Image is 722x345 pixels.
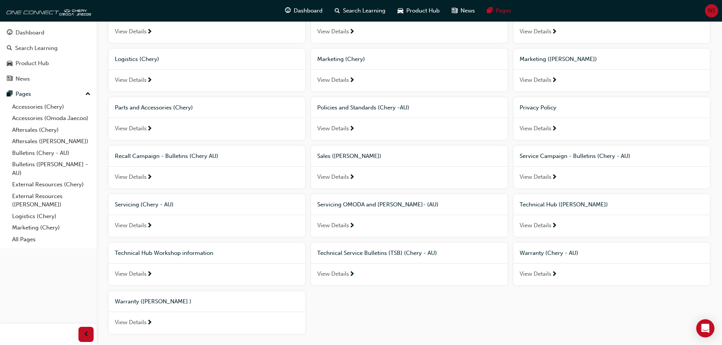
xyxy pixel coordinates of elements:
[115,270,147,278] span: View Details
[708,6,715,15] span: NS
[115,250,213,256] span: Technical Hub Workshop information
[520,27,551,36] span: View Details
[311,97,507,140] a: Policies and Standards (Chery -AU)View Details
[3,24,94,87] button: DashboardSearch LearningProduct HubNews
[115,153,218,159] span: Recall Campaign - Bulletins (Chery AU)
[317,27,349,36] span: View Details
[109,194,305,237] a: Servicing (Chery - AU)View Details
[520,221,551,230] span: View Details
[705,4,718,17] button: NS
[9,112,94,124] a: Accessories (Omoda Jaecoo)
[16,28,44,37] div: Dashboard
[311,243,507,285] a: Technical Service Bulletins (TSB) (Chery - AU)View Details
[311,146,507,188] a: Sales ([PERSON_NAME])View Details
[349,77,355,84] span: next-icon
[115,221,147,230] span: View Details
[3,56,94,70] a: Product Hub
[147,271,152,278] span: next-icon
[3,26,94,40] a: Dashboard
[696,319,714,337] div: Open Intercom Messenger
[9,211,94,222] a: Logistics (Chery)
[446,3,481,19] a: news-iconNews
[7,30,13,36] span: guage-icon
[317,173,349,181] span: View Details
[349,223,355,229] span: next-icon
[109,291,305,334] a: Warranty ([PERSON_NAME] )View Details
[115,76,147,84] span: View Details
[9,136,94,147] a: Aftersales ([PERSON_NAME])
[329,3,392,19] a: search-iconSearch Learning
[9,222,94,234] a: Marketing (Chery)
[481,3,517,19] a: pages-iconPages
[514,49,710,91] a: Marketing ([PERSON_NAME])View Details
[487,6,493,16] span: pages-icon
[16,75,30,83] div: News
[520,250,578,256] span: Warranty (Chery - AU)
[317,221,349,230] span: View Details
[551,223,557,229] span: next-icon
[317,153,381,159] span: Sales ([PERSON_NAME])
[147,223,152,229] span: next-icon
[460,6,475,15] span: News
[514,146,710,188] a: Service Campaign - Bulletins (Chery - AU)View Details
[115,124,147,133] span: View Details
[514,243,710,285] a: Warranty (Chery - AU)View Details
[520,201,608,208] span: Technical Hub ([PERSON_NAME])
[317,56,365,62] span: Marketing (Chery)
[109,97,305,140] a: Parts and Accessories (Chery)View Details
[115,298,191,305] span: Warranty ([PERSON_NAME] )
[279,3,329,19] a: guage-iconDashboard
[147,29,152,36] span: next-icon
[9,179,94,190] a: External Resources (Chery)
[147,320,152,326] span: next-icon
[115,318,147,327] span: View Details
[335,6,340,16] span: search-icon
[520,173,551,181] span: View Details
[406,6,440,15] span: Product Hub
[109,49,305,91] a: Logistics (Chery)View Details
[317,124,349,133] span: View Details
[3,41,94,55] a: Search Learning
[115,201,174,208] span: Servicing (Chery - AU)
[3,87,94,101] button: Pages
[16,90,31,98] div: Pages
[9,190,94,211] a: External Resources ([PERSON_NAME])
[147,174,152,181] span: next-icon
[520,76,551,84] span: View Details
[85,89,91,99] span: up-icon
[115,173,147,181] span: View Details
[311,49,507,91] a: Marketing (Chery)View Details
[317,270,349,278] span: View Details
[9,147,94,159] a: Bulletins (Chery - AU)
[147,126,152,133] span: next-icon
[520,56,597,62] span: Marketing ([PERSON_NAME])
[9,101,94,113] a: Accessories (Chery)
[9,234,94,245] a: All Pages
[317,76,349,84] span: View Details
[3,72,94,86] a: News
[514,97,710,140] a: Privacy PolicyView Details
[317,104,409,111] span: Policies and Standards (Chery -AU)
[349,174,355,181] span: next-icon
[551,174,557,181] span: next-icon
[7,91,13,98] span: pages-icon
[551,77,557,84] span: next-icon
[520,124,551,133] span: View Details
[349,126,355,133] span: next-icon
[7,60,13,67] span: car-icon
[520,270,551,278] span: View Details
[496,6,511,15] span: Pages
[551,126,557,133] span: next-icon
[4,3,91,18] img: oneconnect
[520,153,630,159] span: Service Campaign - Bulletins (Chery - AU)
[285,6,291,16] span: guage-icon
[15,44,58,53] div: Search Learning
[349,271,355,278] span: next-icon
[520,104,556,111] span: Privacy Policy
[392,3,446,19] a: car-iconProduct Hub
[9,159,94,179] a: Bulletins ([PERSON_NAME] - AU)
[343,6,385,15] span: Search Learning
[317,250,437,256] span: Technical Service Bulletins (TSB) (Chery - AU)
